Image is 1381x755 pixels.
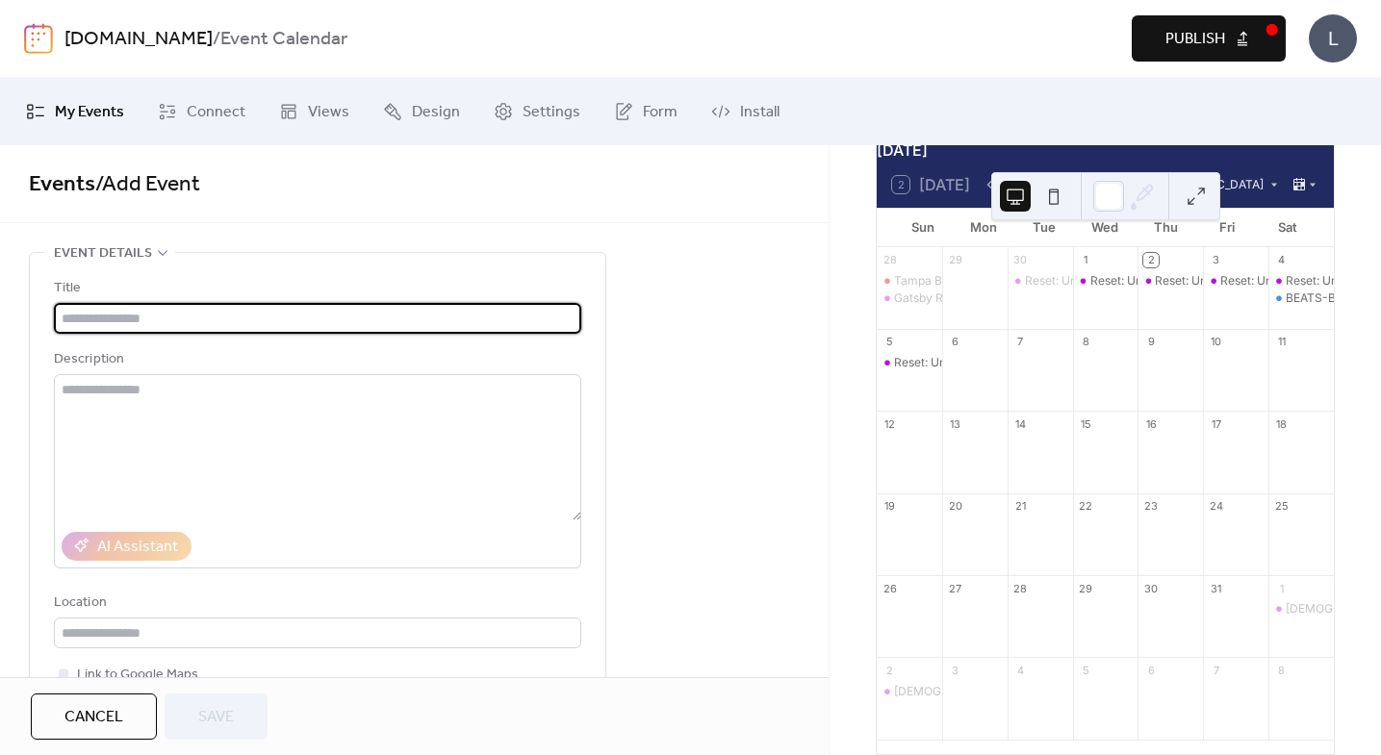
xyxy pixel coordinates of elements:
div: 27 [948,581,962,595]
div: 25 [1274,499,1289,514]
div: 2 [882,663,897,677]
div: 28 [1013,581,1028,595]
b: Event Calendar [220,21,347,58]
div: Title [54,277,577,300]
div: 4 [1013,663,1028,677]
a: Design [369,86,474,138]
span: Publish [1165,28,1225,51]
div: 1 [1274,581,1289,595]
div: 20 [948,499,962,514]
div: Reset: Unplug. Play. Connect. [1268,273,1334,289]
a: Connect [143,86,260,138]
div: Tue [1014,209,1075,247]
span: / Add Event [95,164,200,206]
div: Tampa Bay Rays @ Toronto Blue Jays [894,273,1101,289]
div: Sampradaya Dance Creations presents: Kintsugi [877,684,942,700]
span: Connect [187,101,245,124]
div: Sun [892,209,953,247]
div: 7 [1013,335,1028,349]
div: Thu [1136,209,1196,247]
div: 29 [948,253,962,267]
div: 28 [882,253,897,267]
span: Design [412,101,460,124]
div: [DEMOGRAPHIC_DATA] Dance Creations presents: Kintsugi [894,684,1216,700]
div: Sat [1258,209,1318,247]
div: 11 [1274,335,1289,349]
div: Sampradaya Dance Creations presents: Kintsugi [1268,601,1334,617]
img: logo [24,23,53,54]
div: Gatsby Redux [894,290,970,307]
div: 14 [1013,416,1028,431]
div: 30 [1143,581,1158,595]
div: Reset: Unplug. Play. Connect. [894,355,1053,371]
div: 4 [1274,253,1289,267]
div: 7 [1209,663,1223,677]
div: 13 [948,416,962,431]
div: Reset: Unplug. Play. Connect. [1008,273,1073,289]
div: 15 [1079,416,1093,431]
div: 6 [948,335,962,349]
div: 30 [1013,253,1028,267]
div: Reset: Unplug. Play. Connect. [877,355,942,371]
div: Reset: Unplug. Play. Connect. [1025,273,1184,289]
div: 10 [1209,335,1223,349]
div: Mon [953,209,1013,247]
div: 3 [948,663,962,677]
div: 19 [882,499,897,514]
div: 22 [1079,499,1093,514]
span: My Events [55,101,124,124]
div: 18 [1274,416,1289,431]
a: Events [29,164,95,206]
div: Reset: Unplug. Play. Connect. [1203,273,1268,289]
div: Tampa Bay Rays @ Toronto Blue Jays [877,273,942,289]
div: Reset: Unplug. Play. Connect. [1090,273,1249,289]
a: Settings [479,86,595,138]
div: Description [54,348,577,371]
div: 6 [1143,663,1158,677]
div: Fri [1196,209,1257,247]
div: 5 [882,335,897,349]
div: 2 [1143,253,1158,267]
a: Install [697,86,794,138]
div: L [1309,14,1357,63]
div: Location [54,591,577,615]
div: 17 [1209,416,1223,431]
span: Form [643,101,678,124]
button: Publish [1132,15,1286,62]
div: Reset: Unplug. Play. Connect. [1073,273,1138,289]
div: 26 [882,581,897,595]
div: Reset: Unplug. Play. Connect. [1220,273,1379,289]
span: Install [740,101,780,124]
div: 23 [1143,499,1158,514]
div: 8 [1274,663,1289,677]
span: Settings [523,101,580,124]
b: / [213,21,220,58]
button: Cancel [31,693,157,740]
div: 24 [1209,499,1223,514]
div: Reset: Unplug. Play. Connect. [1138,273,1203,289]
div: 8 [1079,335,1093,349]
div: 16 [1143,416,1158,431]
div: Gatsby Redux [877,290,942,307]
div: BEATS-BREATH: Nagata Shachu and Jiro Murayama [1268,290,1334,307]
div: 9 [1143,335,1158,349]
div: Wed [1075,209,1136,247]
div: 29 [1079,581,1093,595]
span: Event details [54,242,152,265]
span: Cancel [64,706,123,729]
div: 5 [1079,663,1093,677]
span: Views [308,101,349,124]
div: 21 [1013,499,1028,514]
div: 3 [1209,253,1223,267]
div: 31 [1209,581,1223,595]
a: Views [265,86,364,138]
span: Link to Google Maps [77,664,198,687]
div: 12 [882,416,897,431]
a: My Events [12,86,139,138]
a: [DOMAIN_NAME] [64,21,213,58]
a: Form [600,86,692,138]
div: 1 [1079,253,1093,267]
div: [DATE] [877,138,1334,162]
div: Reset: Unplug. Play. Connect. [1155,273,1314,289]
